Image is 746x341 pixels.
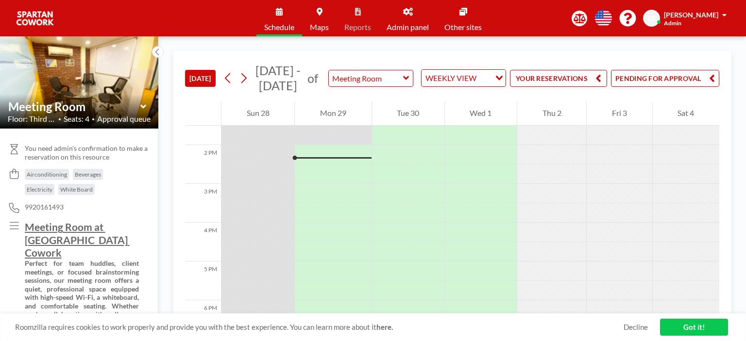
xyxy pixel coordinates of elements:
[185,261,221,300] div: 5 PM
[647,14,656,23] span: SB
[444,23,482,31] span: Other sites
[587,101,652,126] div: Fri 3
[255,63,301,93] span: [DATE] - [DATE]
[25,144,151,161] span: You need admin's confirmation to make a reservation on this resource
[310,23,329,31] span: Maps
[517,101,586,126] div: Thu 2
[307,71,318,86] span: of
[660,319,728,336] a: Got it!
[387,23,429,31] span: Admin panel
[510,70,607,87] button: YOUR RESERVATIONS
[221,101,294,126] div: Sun 28
[611,70,719,87] button: PENDING FOR APPROVAL
[185,223,221,261] div: 4 PM
[185,300,221,339] div: 6 PM
[60,186,93,193] span: White Board
[97,114,151,124] span: Approval queue
[25,221,130,259] u: Meeting Room at [GEOGRAPHIC_DATA] Cowork
[25,203,64,211] span: 9920161493
[64,114,89,124] span: Seats: 4
[27,171,67,178] span: Airconditioning
[624,323,648,332] a: Decline
[344,23,371,31] span: Reports
[75,171,101,178] span: Beverages
[185,184,221,223] div: 3 PM
[27,186,52,193] span: Electricity
[653,101,719,126] div: Sat 4
[479,72,490,84] input: Search for option
[664,19,681,27] span: Admin
[445,101,517,126] div: Wed 1
[329,70,403,86] input: Meeting Room
[8,99,140,114] input: Meeting Room
[376,323,393,331] a: here.
[372,101,444,126] div: Tue 30
[15,323,624,332] span: Roomzilla requires cookies to work properly and provide you with the best experience. You can lea...
[8,114,56,124] span: Floor: Third Flo...
[58,116,61,122] span: •
[424,72,478,84] span: WEEKLY VIEW
[422,70,506,86] div: Search for option
[664,11,718,19] span: [PERSON_NAME]
[185,106,221,145] div: 1 PM
[295,101,371,126] div: Mon 29
[16,9,54,28] img: organization-logo
[92,116,95,122] span: •
[185,145,221,184] div: 2 PM
[264,23,294,31] span: Schedule
[185,70,216,87] button: [DATE]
